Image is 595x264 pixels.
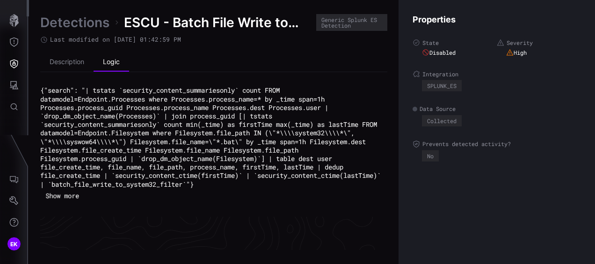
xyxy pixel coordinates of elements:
div: SPLUNK_ES [427,83,457,88]
label: State [413,39,497,46]
span: EK [10,239,18,249]
label: Integration [413,70,581,78]
label: Data Source [413,105,581,113]
span: ESCU - Batch File Write to System32 - Rule [124,14,312,31]
div: Disabled [422,49,456,56]
button: EK [0,233,28,255]
label: Severity [497,39,581,46]
label: Prevents detected activity? [413,140,581,148]
a: Detections [40,14,109,31]
h4: Properties [413,14,581,25]
div: Generic Splunk ES Detection [321,17,382,28]
time: [DATE] 01:42:59 PM [114,35,181,44]
span: Last modified on [50,36,181,44]
div: Collected [427,118,457,124]
div: No [427,153,434,159]
code: {"search": "| tstats `security_content_summariesonly` count FROM datamodel=Endpoint.Processes whe... [40,86,385,188]
button: Show more [40,189,84,203]
li: Description [40,53,94,72]
li: Logic [94,53,129,72]
div: High [506,49,527,56]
